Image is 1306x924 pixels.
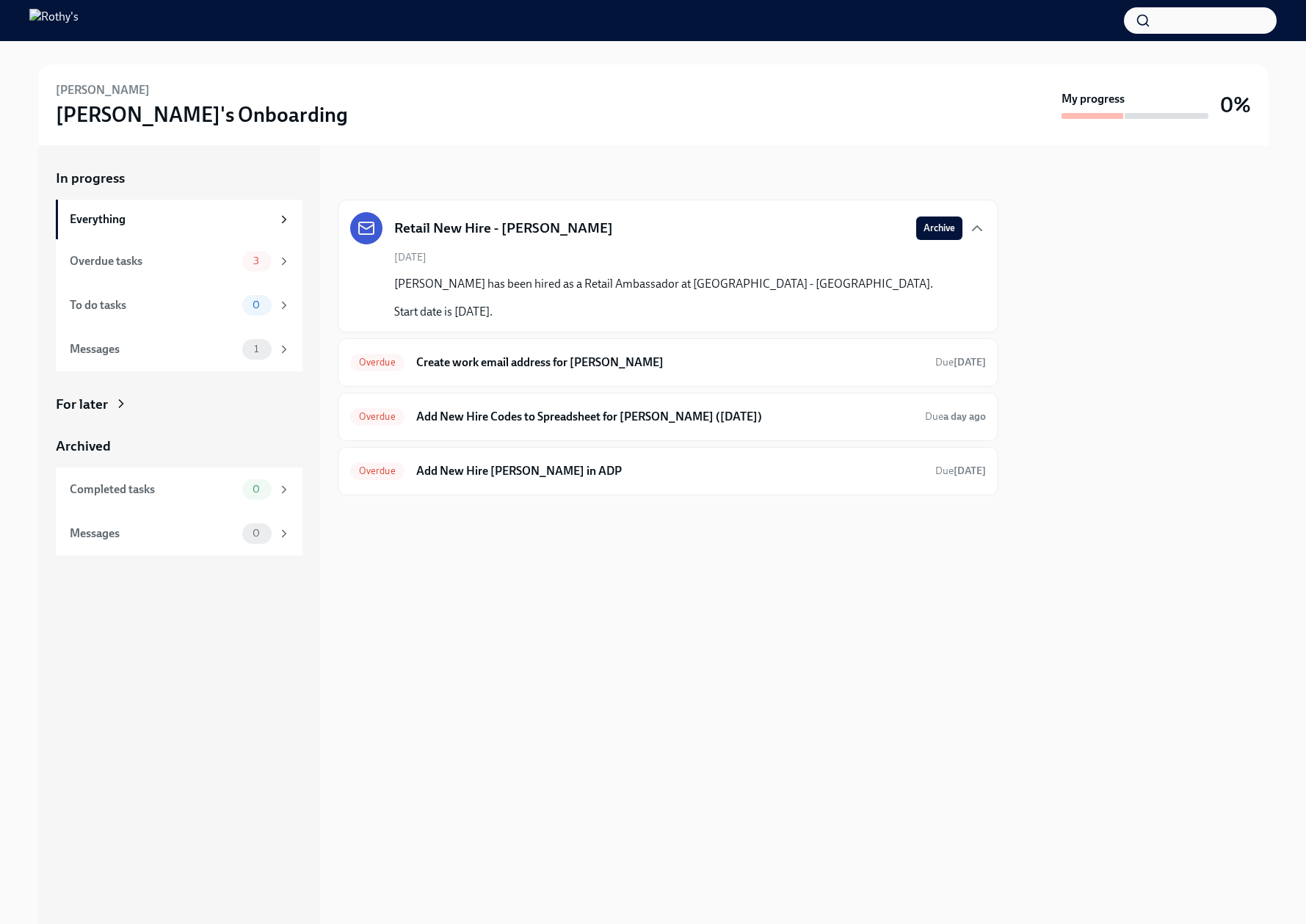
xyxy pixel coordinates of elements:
div: For later [56,395,108,414]
a: In progress [56,169,302,188]
div: Messages [70,341,236,357]
span: August 21st, 2025 09:00 [935,464,986,478]
a: Messages0 [56,512,302,556]
a: Archived [56,437,302,456]
span: 1 [245,343,267,354]
p: [PERSON_NAME] has been hired as a Retail Ambassador at [GEOGRAPHIC_DATA] - [GEOGRAPHIC_DATA]. [394,276,933,292]
h6: Create work email address for [PERSON_NAME] [416,354,924,371]
span: [DATE] [394,250,427,264]
div: Messages [70,525,236,542]
a: For later [56,395,302,414]
div: To do tasks [70,297,236,313]
span: Archive [924,221,955,236]
a: Overdue tasks3 [56,239,302,283]
a: Messages1 [56,327,302,371]
img: Rothy's [29,9,79,32]
span: 0 [244,484,269,495]
strong: My progress [1062,91,1125,107]
span: Overdue [350,465,405,476]
h6: Add New Hire Codes to Spreadsheet for [PERSON_NAME] ([DATE]) [416,409,913,425]
a: OverdueAdd New Hire [PERSON_NAME] in ADPDue[DATE] [350,459,986,483]
button: Archive [916,217,962,240]
a: Everything [56,200,302,239]
p: Start date is [DATE]. [394,304,933,320]
span: Due [935,465,986,477]
span: Overdue [350,411,405,422]
span: Due [925,410,986,423]
div: Completed tasks [70,481,236,498]
strong: [DATE] [954,465,986,477]
h6: Add New Hire [PERSON_NAME] in ADP [416,463,924,479]
span: Due [935,356,986,368]
span: Overdue [350,357,405,368]
h3: [PERSON_NAME]'s Onboarding [56,101,348,128]
span: 0 [244,528,269,539]
div: Everything [70,211,272,228]
div: In progress [338,169,407,188]
a: OverdueAdd New Hire Codes to Spreadsheet for [PERSON_NAME] ([DATE])Duea day ago [350,405,986,429]
span: August 28th, 2025 09:00 [925,410,986,423]
a: To do tasks0 [56,283,302,327]
h5: Retail New Hire - [PERSON_NAME] [394,219,613,238]
span: 0 [244,299,269,310]
a: OverdueCreate work email address for [PERSON_NAME]Due[DATE] [350,351,986,374]
div: Overdue tasks [70,253,236,269]
a: Completed tasks0 [56,468,302,512]
span: 3 [244,255,268,266]
strong: a day ago [943,410,986,423]
h6: [PERSON_NAME] [56,82,150,98]
strong: [DATE] [954,356,986,368]
h3: 0% [1220,92,1251,118]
